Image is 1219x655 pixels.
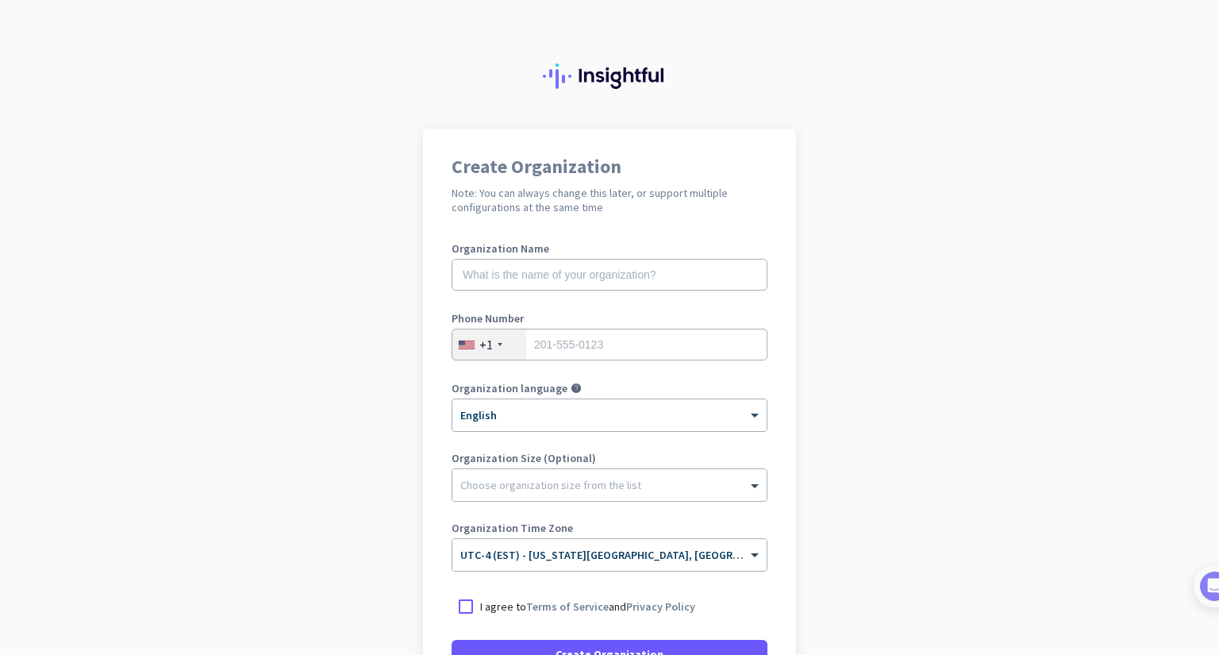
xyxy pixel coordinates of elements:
input: What is the name of your organization? [452,259,767,291]
label: Phone Number [452,313,767,324]
label: Organization Time Zone [452,522,767,534]
h2: Note: You can always change this later, or support multiple configurations at the same time [452,186,767,214]
div: +1 [479,337,493,353]
input: 201-555-0123 [452,329,767,360]
a: Privacy Policy [626,599,695,614]
label: Organization Size (Optional) [452,453,767,464]
p: I agree to and [480,599,695,615]
a: Terms of Service [526,599,609,614]
i: help [571,383,582,394]
label: Organization Name [452,243,767,254]
img: Insightful [543,64,676,89]
h1: Create Organization [452,157,767,176]
label: Organization language [452,383,567,394]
